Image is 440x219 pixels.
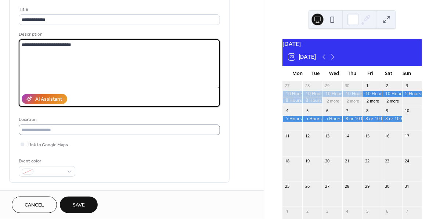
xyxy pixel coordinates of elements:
[324,208,330,214] div: 3
[304,208,310,214] div: 2
[362,116,382,122] div: 8 or 10 Hours
[345,158,350,164] div: 21
[285,158,290,164] div: 18
[364,97,382,104] button: 2 more
[22,94,67,104] button: AI Assistant
[282,97,302,104] div: 8 Hours
[25,202,44,209] span: Cancel
[35,96,62,104] div: AI Assistant
[404,133,410,139] div: 17
[343,66,361,81] div: Thu
[382,91,402,97] div: 10 Hours
[302,91,322,97] div: 10 Hours
[324,97,342,104] button: 2 more
[384,83,390,89] div: 2
[361,66,380,81] div: Fri
[383,97,402,104] button: 2 more
[324,83,330,89] div: 29
[364,133,370,139] div: 15
[288,66,307,81] div: Mon
[384,208,390,214] div: 6
[345,183,350,189] div: 28
[60,197,98,213] button: Save
[324,183,330,189] div: 27
[364,108,370,114] div: 8
[304,133,310,139] div: 12
[344,97,362,104] button: 2 more
[345,108,350,114] div: 7
[384,183,390,189] div: 30
[345,133,350,139] div: 14
[307,66,325,81] div: Tue
[364,83,370,89] div: 1
[324,158,330,164] div: 20
[19,30,219,38] div: Description
[282,116,302,122] div: 5 Hours
[285,183,290,189] div: 25
[342,91,362,97] div: 10 Hours
[404,83,410,89] div: 3
[362,91,382,97] div: 10 Hours
[322,116,342,122] div: 5 Hours
[345,208,350,214] div: 4
[384,108,390,114] div: 9
[384,133,390,139] div: 16
[285,83,290,89] div: 27
[282,91,302,97] div: 10 Hours
[342,116,362,122] div: 8 or 10 Hours
[286,52,318,62] button: 20[DATE]
[28,141,68,149] span: Link to Google Maps
[282,39,422,48] div: [DATE]
[404,158,410,164] div: 24
[398,66,416,81] div: Sun
[285,208,290,214] div: 1
[404,108,410,114] div: 10
[73,202,85,209] span: Save
[304,183,310,189] div: 26
[19,157,74,165] div: Event color
[404,183,410,189] div: 31
[19,116,219,123] div: Location
[382,116,402,122] div: 8 or 10 Hours
[285,133,290,139] div: 11
[325,66,343,81] div: Wed
[345,83,350,89] div: 30
[19,6,219,13] div: Title
[364,208,370,214] div: 5
[304,108,310,114] div: 5
[364,158,370,164] div: 22
[402,91,422,97] div: 5 Hours
[302,116,322,122] div: 5 Hours.
[364,183,370,189] div: 29
[304,158,310,164] div: 19
[384,158,390,164] div: 23
[12,197,57,213] button: Cancel
[304,83,310,89] div: 28
[322,91,342,97] div: 10 Hours
[380,66,398,81] div: Sat
[404,208,410,214] div: 7
[302,97,322,104] div: 8 Hours
[324,108,330,114] div: 6
[285,108,290,114] div: 4
[324,133,330,139] div: 13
